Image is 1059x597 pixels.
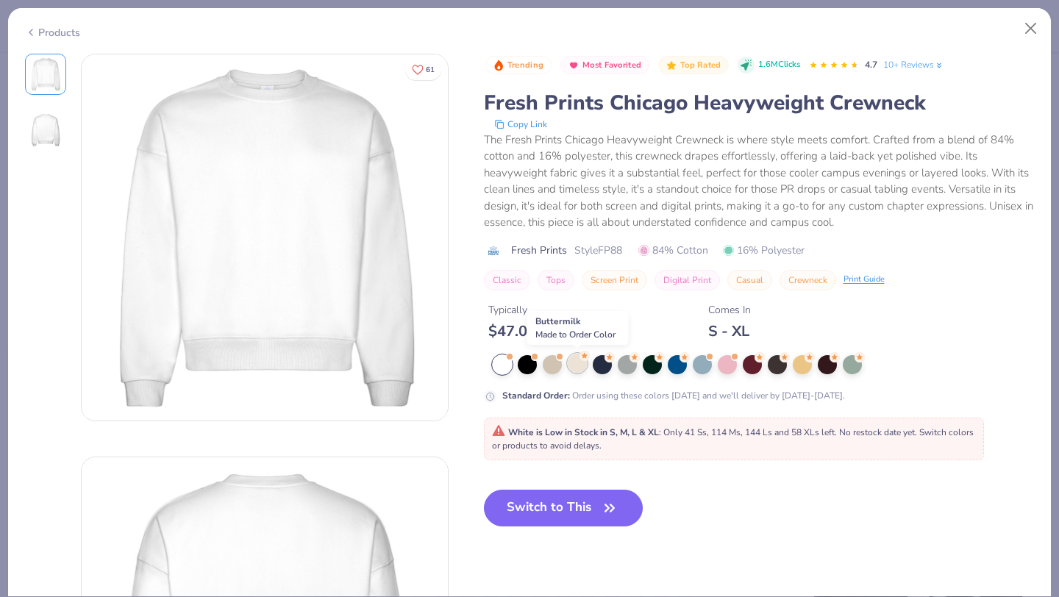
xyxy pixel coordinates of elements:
div: Order using these colors [DATE] and we'll deliver by [DATE]-[DATE]. [502,389,845,402]
span: 16% Polyester [723,243,805,258]
strong: Standard Order : [502,390,570,401]
button: Like [405,59,441,80]
img: Back [28,112,63,148]
img: brand logo [484,245,504,257]
button: Classic [484,270,530,290]
strong: White is Low in Stock in S, M, L & XL [508,426,659,438]
img: Front [82,54,448,421]
a: 10+ Reviews [883,58,944,71]
button: Badge Button [658,56,729,75]
button: Crewneck [780,270,836,290]
div: Comes In [708,302,751,318]
span: Fresh Prints [511,243,567,258]
button: Digital Print [655,270,720,290]
span: : Only 41 Ss, 114 Ms, 144 Ls and 58 XLs left. No restock date yet. Switch colors or products to a... [492,426,974,451]
div: Products [25,25,80,40]
div: Typically [488,302,609,318]
span: 84% Cotton [638,243,708,258]
button: Close [1017,15,1045,43]
button: Tops [538,270,574,290]
div: The Fresh Prints Chicago Heavyweight Crewneck is where style meets comfort. Crafted from a blend ... [484,132,1035,231]
span: Most Favorited [582,61,641,69]
button: Screen Print [582,270,647,290]
span: 61 [426,66,435,74]
span: Trending [507,61,543,69]
span: Made to Order Color [535,329,616,340]
div: $ 47.00 - $ 56.00 [488,322,609,340]
img: Trending sort [493,60,504,71]
div: S - XL [708,322,751,340]
span: 1.6M Clicks [758,59,800,71]
img: Top Rated sort [666,60,677,71]
button: Badge Button [560,56,649,75]
img: Front [28,57,63,92]
img: Most Favorited sort [568,60,580,71]
div: Buttermilk [527,311,629,345]
span: Top Rated [680,61,721,69]
button: Badge Button [485,56,552,75]
div: 4.7 Stars [809,54,859,77]
button: Casual [727,270,772,290]
span: 4.7 [865,59,877,71]
button: Switch to This [484,490,643,526]
div: Print Guide [844,274,885,286]
span: Style FP88 [574,243,622,258]
button: copy to clipboard [490,117,552,132]
div: Fresh Prints Chicago Heavyweight Crewneck [484,89,1035,117]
